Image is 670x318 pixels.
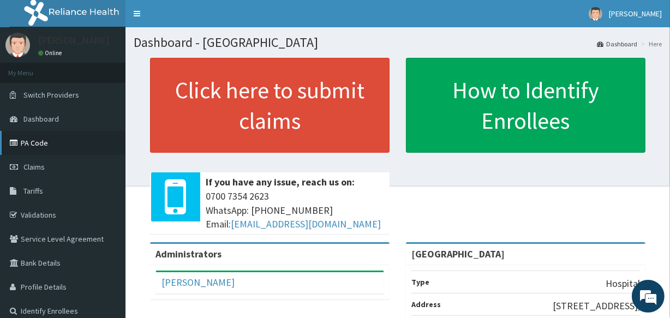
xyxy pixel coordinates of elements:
[179,5,205,32] div: Minimize live chat window
[406,58,645,153] a: How to Identify Enrollees
[23,90,79,100] span: Switch Providers
[38,35,110,45] p: [PERSON_NAME]
[150,58,390,153] a: Click here to submit claims
[161,276,235,289] a: [PERSON_NAME]
[609,9,662,19] span: [PERSON_NAME]
[411,299,441,309] b: Address
[597,39,637,49] a: Dashboard
[38,49,64,57] a: Online
[63,92,151,202] span: We're online!
[206,176,355,188] b: If you have any issue, reach us on:
[20,55,44,82] img: d_794563401_company_1708531726252_794563401
[23,186,43,196] span: Tariffs
[411,277,429,287] b: Type
[206,189,384,231] span: 0700 7354 2623 WhatsApp: [PHONE_NUMBER] Email:
[606,277,640,291] p: Hospital
[23,162,45,172] span: Claims
[638,39,662,49] li: Here
[23,114,59,124] span: Dashboard
[411,248,505,260] strong: [GEOGRAPHIC_DATA]
[231,218,381,230] a: [EMAIL_ADDRESS][DOMAIN_NAME]
[5,33,30,57] img: User Image
[553,299,640,313] p: [STREET_ADDRESS],
[155,248,222,260] b: Administrators
[589,7,602,21] img: User Image
[5,207,208,245] textarea: Type your message and hit 'Enter'
[57,61,183,75] div: Chat with us now
[134,35,662,50] h1: Dashboard - [GEOGRAPHIC_DATA]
